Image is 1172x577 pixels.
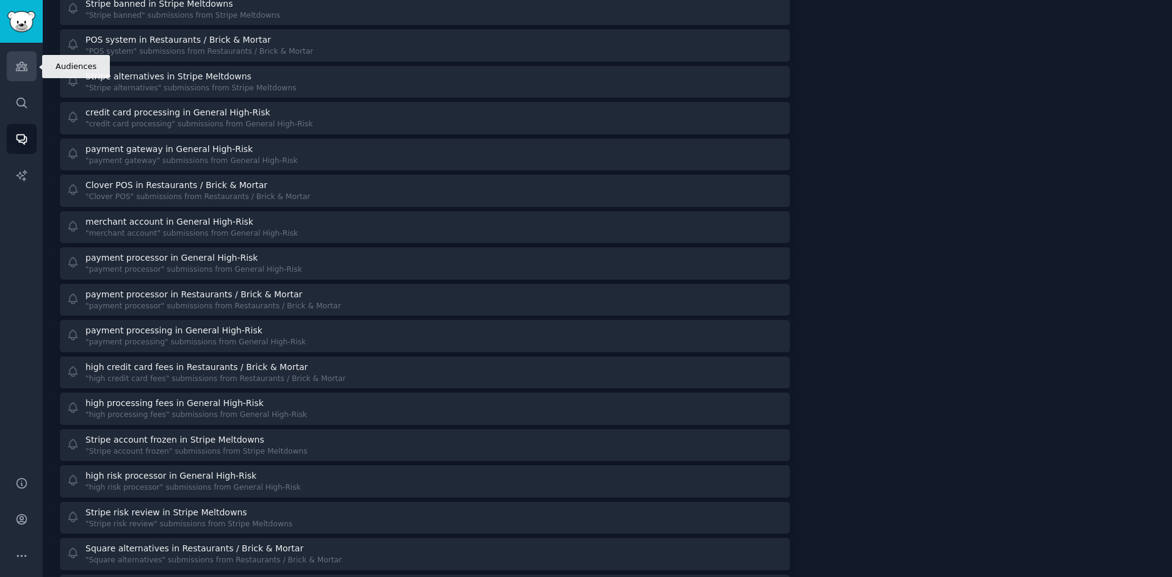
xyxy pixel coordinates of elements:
[85,397,264,410] div: high processing fees in General High-Risk
[85,555,342,566] div: "Square alternatives" submissions from Restaurants / Brick & Mortar
[85,70,251,83] div: Stripe alternatives in Stripe Meltdowns
[85,506,247,519] div: Stripe risk review in Stripe Meltdowns
[85,301,341,312] div: "payment processor" submissions from Restaurants / Brick & Mortar
[85,470,256,482] div: high risk processor in General High-Risk
[85,337,306,348] div: "payment processing" submissions from General High-Risk
[7,11,35,32] img: GummySearch logo
[85,119,313,130] div: "credit card processing" submissions from General High-Risk
[85,216,253,228] div: merchant account in General High-Risk
[85,46,313,57] div: "POS system" submissions from Restaurants / Brick & Mortar
[85,410,307,421] div: "high processing fees" submissions from General High-Risk
[85,542,303,555] div: Square alternatives in Restaurants / Brick & Mortar
[60,102,790,134] a: credit card processing in General High-Risk"credit card processing" submissions from General High...
[60,465,790,498] a: high risk processor in General High-Risk"high risk processor" submissions from General High-Risk
[60,29,790,62] a: POS system in Restaurants / Brick & Mortar"POS system" submissions from Restaurants / Brick & Mortar
[60,502,790,534] a: Stripe risk review in Stripe Meltdowns"Stripe risk review" submissions from Stripe Meltdowns
[60,139,790,171] a: payment gateway in General High-Risk"payment gateway" submissions from General High-Risk
[60,175,790,207] a: Clover POS in Restaurants / Brick & Mortar"Clover POS" submissions from Restaurants / Brick & Mortar
[85,228,298,239] div: "merchant account" submissions from General High-Risk
[60,429,790,462] a: Stripe account frozen in Stripe Meltdowns"Stripe account frozen" submissions from Stripe Meltdowns
[85,482,301,493] div: "high risk processor" submissions from General High-Risk
[60,66,790,98] a: Stripe alternatives in Stripe Meltdowns"Stripe alternatives" submissions from Stripe Meltdowns
[60,284,790,316] a: payment processor in Restaurants / Brick & Mortar"payment processor" submissions from Restaurants...
[60,357,790,389] a: high credit card fees in Restaurants / Brick & Mortar"high credit card fees" submissions from Res...
[85,143,253,156] div: payment gateway in General High-Risk
[60,320,790,352] a: payment processing in General High-Risk"payment processing" submissions from General High-Risk
[85,179,267,192] div: Clover POS in Restaurants / Brick & Mortar
[60,247,790,280] a: payment processor in General High-Risk"payment processor" submissions from General High-Risk
[85,519,292,530] div: "Stripe risk review" submissions from Stripe Meltdowns
[60,538,790,570] a: Square alternatives in Restaurants / Brick & Mortar"Square alternatives" submissions from Restaur...
[85,324,262,337] div: payment processing in General High-Risk
[85,446,308,457] div: "Stripe account frozen" submissions from Stripe Meltdowns
[85,83,296,94] div: "Stripe alternatives" submissions from Stripe Meltdowns
[60,393,790,425] a: high processing fees in General High-Risk"high processing fees" submissions from General High-Risk
[85,288,302,301] div: payment processor in Restaurants / Brick & Mortar
[85,34,271,46] div: POS system in Restaurants / Brick & Mortar
[85,264,302,275] div: "payment processor" submissions from General High-Risk
[85,361,308,374] div: high credit card fees in Restaurants / Brick & Mortar
[85,156,298,167] div: "payment gateway" submissions from General High-Risk
[85,434,264,446] div: Stripe account frozen in Stripe Meltdowns
[85,252,258,264] div: payment processor in General High-Risk
[85,192,310,203] div: "Clover POS" submissions from Restaurants / Brick & Mortar
[85,374,345,385] div: "high credit card fees" submissions from Restaurants / Brick & Mortar
[85,106,270,119] div: credit card processing in General High-Risk
[85,10,280,21] div: "Stripe banned" submissions from Stripe Meltdowns
[60,211,790,244] a: merchant account in General High-Risk"merchant account" submissions from General High-Risk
